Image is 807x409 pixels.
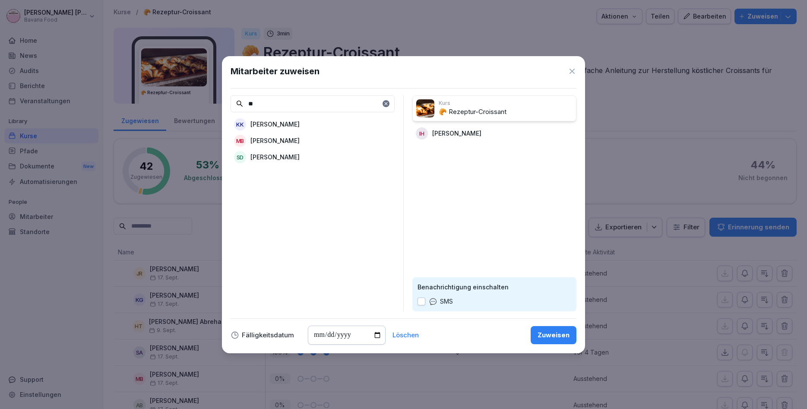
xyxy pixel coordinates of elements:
[250,152,300,162] p: [PERSON_NAME]
[531,326,576,344] button: Zuweisen
[439,99,573,107] p: Kurs
[392,332,419,338] button: Löschen
[538,330,570,340] div: Zuweisen
[234,151,246,163] div: SD
[440,297,453,306] p: SMS
[242,332,294,338] p: Fälligkeitsdatum
[234,118,246,130] div: KK
[418,282,571,292] p: Benachrichtigung einschalten
[416,127,428,140] div: IH
[231,65,320,78] h1: Mitarbeiter zuweisen
[250,136,300,145] p: [PERSON_NAME]
[439,107,573,117] p: 🥐 Rezeptur-Croissant
[250,120,300,129] p: [PERSON_NAME]
[234,135,246,147] div: MB
[432,129,481,138] p: [PERSON_NAME]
